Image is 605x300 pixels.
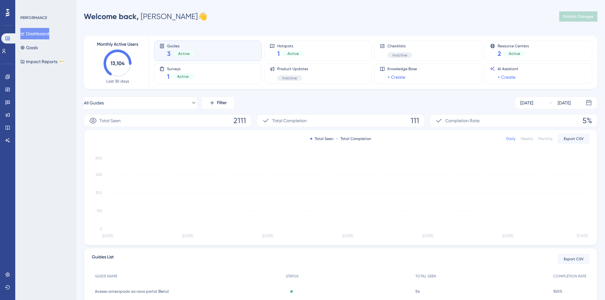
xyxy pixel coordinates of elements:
span: Guides [167,43,195,48]
span: 5% [582,116,592,126]
span: Active [178,51,190,56]
button: Dashboard [20,28,49,39]
div: Total Completion [336,136,371,141]
span: Welcome back, [84,12,139,21]
span: TOTAL SEEN [415,274,436,279]
span: All Guides [84,99,104,107]
span: Acesso antecipado ao novo portal (Beta) [95,289,169,294]
button: Publish Changes [559,11,597,22]
tspan: 0 [100,227,102,231]
span: Surveys [167,66,194,71]
span: STATUS [286,274,299,279]
span: 3 [167,49,171,58]
tspan: [DATE] [102,234,113,238]
span: Active [509,51,520,56]
span: AI Assistant [498,66,518,71]
span: Guides List [92,253,114,265]
span: Knowledge Base [387,66,417,71]
span: 1 [167,72,170,81]
span: Active [287,51,299,56]
tspan: [DATE] [342,234,353,238]
tspan: [DATE] [422,234,433,238]
div: [DATE] [558,99,571,107]
span: Hotspots [277,43,304,48]
span: Completion Rate [445,117,480,124]
tspan: [DATE] [577,234,588,238]
span: Filter [217,99,227,107]
span: Inactive [393,53,407,58]
button: Export CSV [558,134,589,144]
tspan: 300 [95,190,102,195]
tspan: 600 [95,156,102,160]
button: All Guides [84,97,197,109]
div: [DATE] [520,99,533,107]
button: Goals [20,42,38,53]
span: Product Updates [277,66,308,71]
span: 2 [498,49,501,58]
span: 54 [415,289,420,294]
span: 100% [553,289,562,294]
span: Last 30 days [106,79,129,84]
div: Total Seen [310,136,333,141]
button: Export CSV [558,254,589,264]
span: GUIDE NAME [95,274,117,279]
span: 111 [411,116,419,126]
a: + Create [387,73,405,81]
div: Monthly [538,136,553,141]
div: [PERSON_NAME] 👋 [84,11,207,22]
span: Resource Centers [498,43,529,48]
tspan: 450 [96,172,102,177]
text: 13,104 [111,60,125,66]
tspan: [DATE] [262,234,273,238]
span: Export CSV [564,257,584,262]
div: Daily [506,136,515,141]
span: COMPLETION RATE [553,274,586,279]
span: Export CSV [564,136,584,141]
div: BETA [59,60,64,63]
span: Active [177,74,189,79]
span: 1 [277,49,280,58]
div: Weekly [521,136,533,141]
tspan: 150 [97,209,102,213]
button: Impact ReportsBETA [20,56,64,67]
button: Filter [202,97,234,109]
a: + Create [498,73,515,81]
span: Total Completion [272,117,307,124]
div: PERFORMANCE [20,15,47,20]
span: Inactive [282,76,297,81]
span: Publish Changes [563,14,594,19]
span: 2111 [233,116,246,126]
span: Monthly Active Users [97,41,138,48]
span: Checklists [387,43,412,49]
span: Total Seen [99,117,121,124]
tspan: [DATE] [502,234,513,238]
tspan: [DATE] [182,234,193,238]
